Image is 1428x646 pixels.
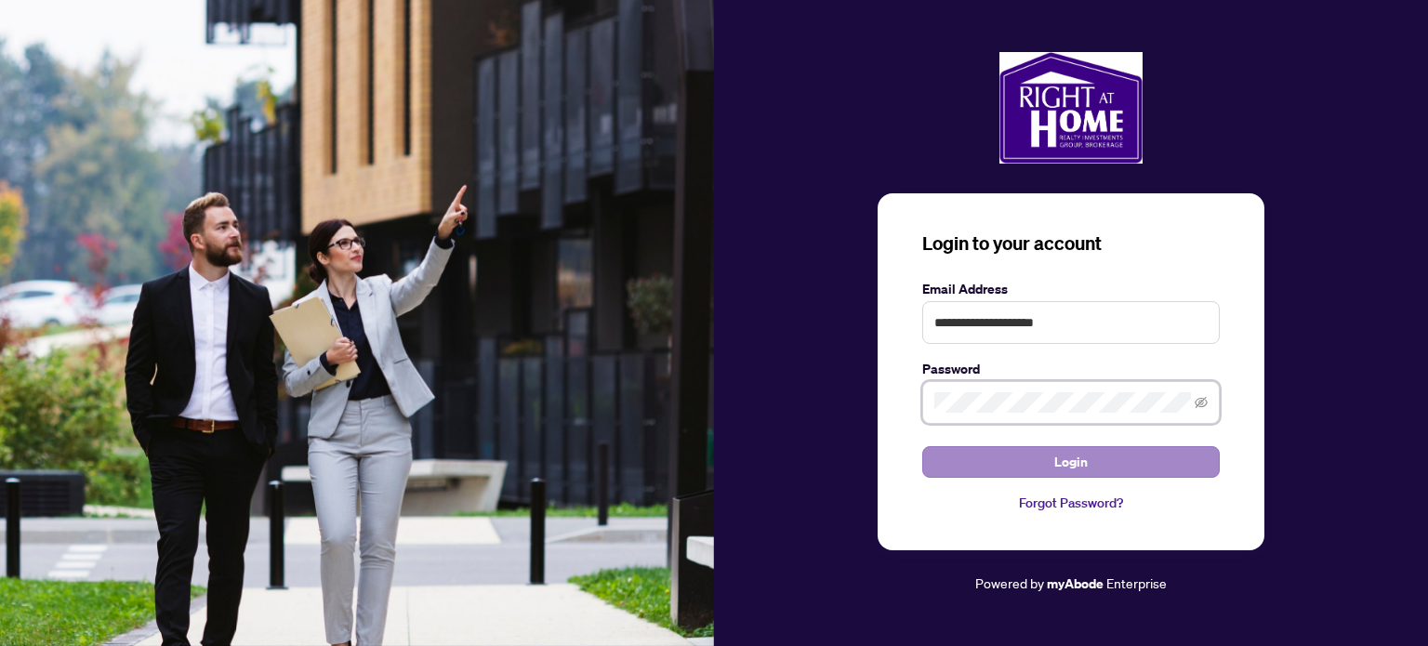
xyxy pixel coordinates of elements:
[922,359,1220,379] label: Password
[999,52,1143,164] img: ma-logo
[1047,573,1104,594] a: myAbode
[922,279,1220,299] label: Email Address
[922,493,1220,513] a: Forgot Password?
[1106,574,1167,591] span: Enterprise
[922,231,1220,257] h3: Login to your account
[1054,447,1088,477] span: Login
[1195,396,1208,409] span: eye-invisible
[975,574,1044,591] span: Powered by
[922,446,1220,478] button: Login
